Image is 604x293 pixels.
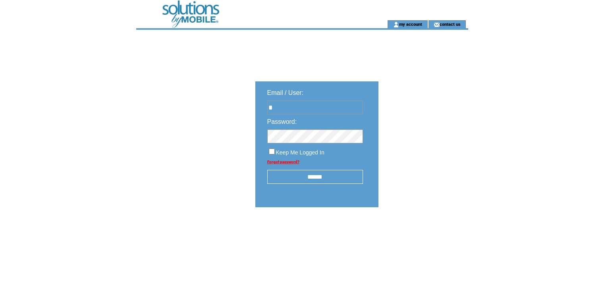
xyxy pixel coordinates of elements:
img: account_icon.gif;jsessionid=92607C883722CFF2B412B6C98FA5C867 [393,21,399,28]
span: Keep Me Logged In [276,149,324,156]
a: my account [399,21,422,27]
img: transparent.png;jsessionid=92607C883722CFF2B412B6C98FA5C867 [401,227,441,237]
img: contact_us_icon.gif;jsessionid=92607C883722CFF2B412B6C98FA5C867 [434,21,440,28]
a: contact us [440,21,461,27]
span: Email / User: [267,89,304,96]
span: Password: [267,118,297,125]
a: Forgot password? [267,160,299,164]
